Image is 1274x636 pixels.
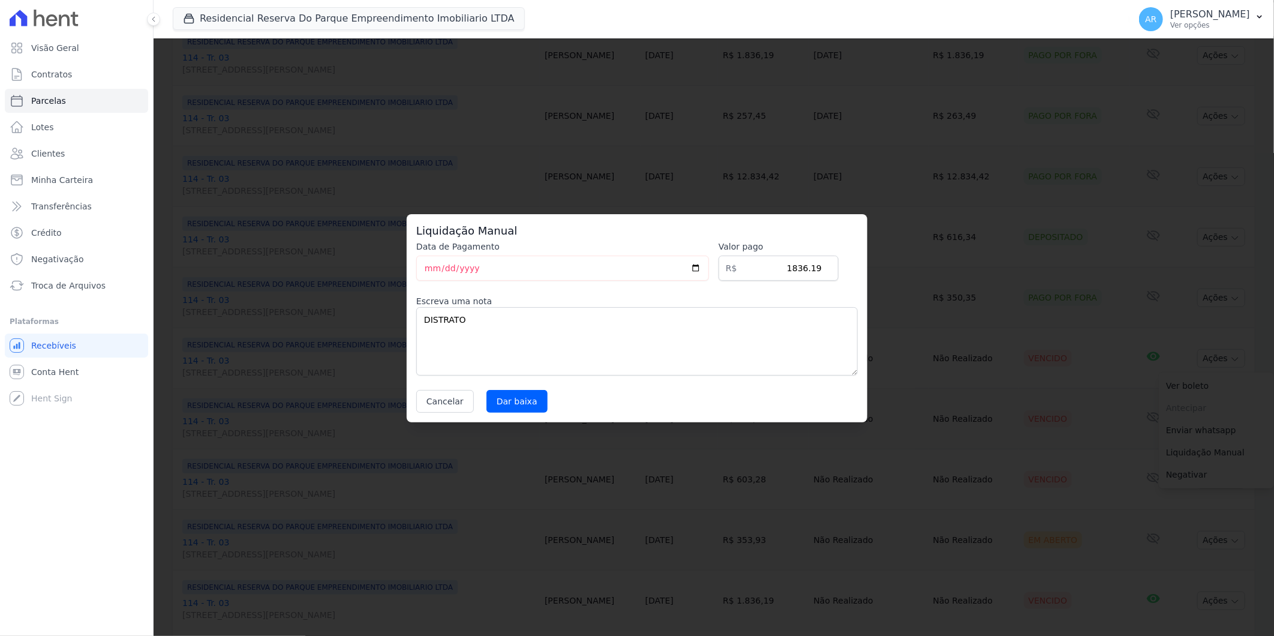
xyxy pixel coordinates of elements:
button: Cancelar [416,390,474,413]
a: Minha Carteira [5,168,148,192]
a: Troca de Arquivos [5,274,148,298]
p: [PERSON_NAME] [1170,8,1250,20]
a: Clientes [5,142,148,166]
span: Visão Geral [31,42,79,54]
a: Negativação [5,247,148,271]
div: Plataformas [10,314,143,329]
span: Lotes [31,121,54,133]
h3: Liquidação Manual [416,224,858,238]
a: Transferências [5,194,148,218]
span: Negativação [31,253,84,265]
input: Dar baixa [486,390,548,413]
span: Clientes [31,148,65,160]
span: AR [1145,15,1156,23]
span: Recebíveis [31,340,76,352]
label: Data de Pagamento [416,241,709,253]
a: Parcelas [5,89,148,113]
a: Conta Hent [5,360,148,384]
a: Recebíveis [5,334,148,358]
span: Conta Hent [31,366,79,378]
a: Contratos [5,62,148,86]
a: Lotes [5,115,148,139]
button: Residencial Reserva Do Parque Empreendimento Imobiliario LTDA [173,7,525,30]
label: Valor pago [719,241,839,253]
a: Visão Geral [5,36,148,60]
label: Escreva uma nota [416,295,858,307]
span: Troca de Arquivos [31,280,106,292]
p: Ver opções [1170,20,1250,30]
span: Contratos [31,68,72,80]
span: Parcelas [31,95,66,107]
span: Crédito [31,227,62,239]
span: Minha Carteira [31,174,93,186]
a: Crédito [5,221,148,245]
span: Transferências [31,200,92,212]
button: AR [PERSON_NAME] Ver opções [1129,2,1274,36]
